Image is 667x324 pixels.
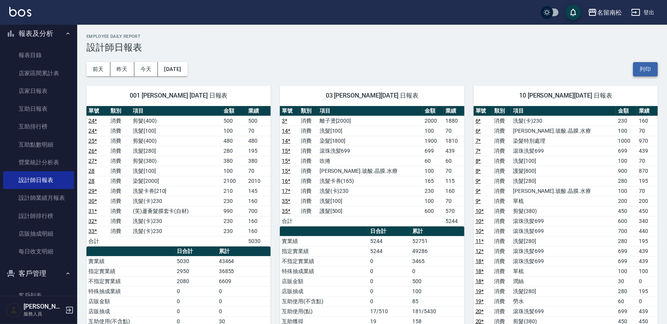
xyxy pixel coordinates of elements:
[217,286,271,296] td: 0
[616,156,637,166] td: 100
[318,126,423,136] td: 洗髮[100]
[131,176,222,186] td: 染髮[2000]
[444,146,464,156] td: 439
[131,206,222,216] td: (芙)蘆薈髮膜套卡(自材)
[511,166,616,176] td: 護髮[800]
[3,243,74,260] a: 每日收支明細
[492,216,511,226] td: 消費
[3,46,74,64] a: 報表目錄
[492,266,511,276] td: 消費
[318,136,423,146] td: 染髮[1800]
[222,196,246,206] td: 230
[423,136,444,146] td: 1900
[492,256,511,266] td: 消費
[511,276,616,286] td: 潤絲
[637,156,658,166] td: 70
[246,106,271,116] th: 業績
[9,7,31,17] img: Logo
[511,266,616,276] td: 單梳
[616,136,637,146] td: 1000
[3,207,74,225] a: 設計師排行榜
[3,189,74,207] a: 設計師業績月報表
[511,236,616,246] td: 洗髮[280]
[318,186,423,196] td: 洗髮(卡)230
[637,176,658,186] td: 195
[410,306,464,316] td: 181/5430
[175,266,217,276] td: 2950
[131,136,222,146] td: 剪髮(400)
[24,310,63,317] p: 服務人員
[246,156,271,166] td: 380
[24,303,63,310] h5: [PERSON_NAME]
[246,166,271,176] td: 70
[410,236,464,246] td: 52751
[511,116,616,126] td: 洗髮(卡)230
[131,216,222,226] td: 洗髮(卡)230
[318,116,423,126] td: 離子燙[2000]
[86,256,175,266] td: 實業績
[86,306,175,316] td: 店販抽成
[423,116,444,126] td: 2000
[444,166,464,176] td: 70
[222,126,246,136] td: 100
[217,296,271,306] td: 0
[423,186,444,196] td: 230
[86,42,658,53] h3: 設計師日報表
[492,166,511,176] td: 消費
[492,226,511,236] td: 消費
[246,196,271,206] td: 160
[280,236,368,246] td: 實業績
[637,246,658,256] td: 439
[318,146,423,156] td: 滾珠洗髪699
[616,246,637,256] td: 699
[175,276,217,286] td: 2080
[108,116,130,126] td: 消費
[616,286,637,296] td: 280
[565,5,581,20] button: save
[444,216,464,226] td: 5244
[280,256,368,266] td: 不指定實業績
[3,100,74,118] a: 互助日報表
[637,126,658,136] td: 70
[222,106,246,116] th: 金額
[134,62,158,76] button: 今天
[222,116,246,126] td: 500
[511,216,616,226] td: 滾珠洗髪699
[299,196,318,206] td: 消費
[492,246,511,256] td: 消費
[222,166,246,176] td: 100
[108,166,130,176] td: 消費
[280,286,368,296] td: 店販抽成
[492,276,511,286] td: 消費
[217,276,271,286] td: 6609
[511,156,616,166] td: 洗髮[100]
[410,256,464,266] td: 3465
[131,196,222,206] td: 洗髮(卡)230
[368,256,410,266] td: 0
[108,146,130,156] td: 消費
[88,178,95,184] a: 28
[410,296,464,306] td: 85
[217,256,271,266] td: 43464
[511,196,616,206] td: 單梳
[86,266,175,276] td: 指定實業績
[511,286,616,296] td: 洗髮[280]
[299,156,318,166] td: 消費
[616,176,637,186] td: 280
[637,116,658,126] td: 160
[423,146,444,156] td: 699
[368,236,410,246] td: 5244
[318,176,423,186] td: 洗髮卡券(165)
[616,266,637,276] td: 100
[108,136,130,146] td: 消費
[410,226,464,236] th: 累計
[492,196,511,206] td: 消費
[217,266,271,276] td: 36855
[299,106,318,116] th: 類別
[86,286,175,296] td: 特殊抽成業績
[637,216,658,226] td: 340
[299,146,318,156] td: 消費
[222,156,246,166] td: 380
[318,106,423,116] th: 項目
[131,166,222,176] td: 洗髮[100]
